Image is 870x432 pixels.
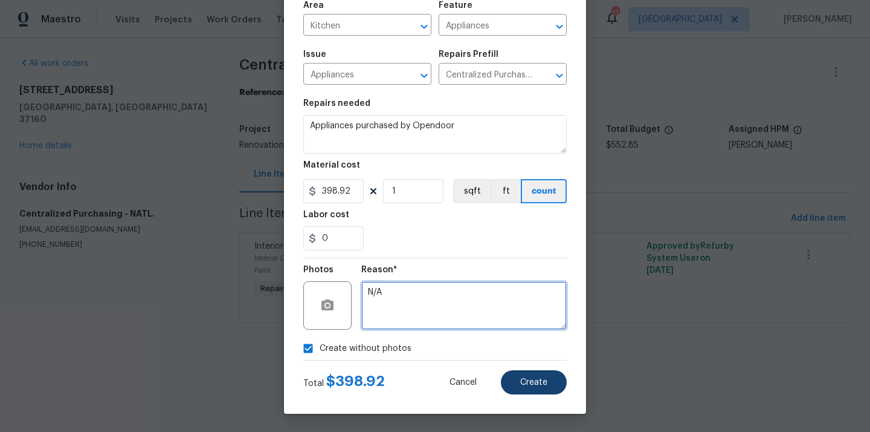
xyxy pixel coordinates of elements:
[439,1,472,10] h5: Feature
[303,99,370,108] h5: Repairs needed
[453,179,491,203] button: sqft
[551,67,568,84] button: Open
[320,342,411,355] span: Create without photos
[326,374,385,388] span: $ 398.92
[551,18,568,35] button: Open
[416,67,433,84] button: Open
[303,161,360,169] h5: Material cost
[303,50,326,59] h5: Issue
[520,378,547,387] span: Create
[361,281,567,330] textarea: N/A
[303,266,333,274] h5: Photos
[303,115,567,154] textarea: Appliances purchased by Opendoor
[303,375,385,390] div: Total
[521,179,567,203] button: count
[501,370,567,394] button: Create
[361,266,397,274] h5: Reason*
[439,50,498,59] h5: Repairs Prefill
[430,370,496,394] button: Cancel
[303,211,349,219] h5: Labor cost
[416,18,433,35] button: Open
[449,378,477,387] span: Cancel
[303,1,324,10] h5: Area
[491,179,521,203] button: ft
